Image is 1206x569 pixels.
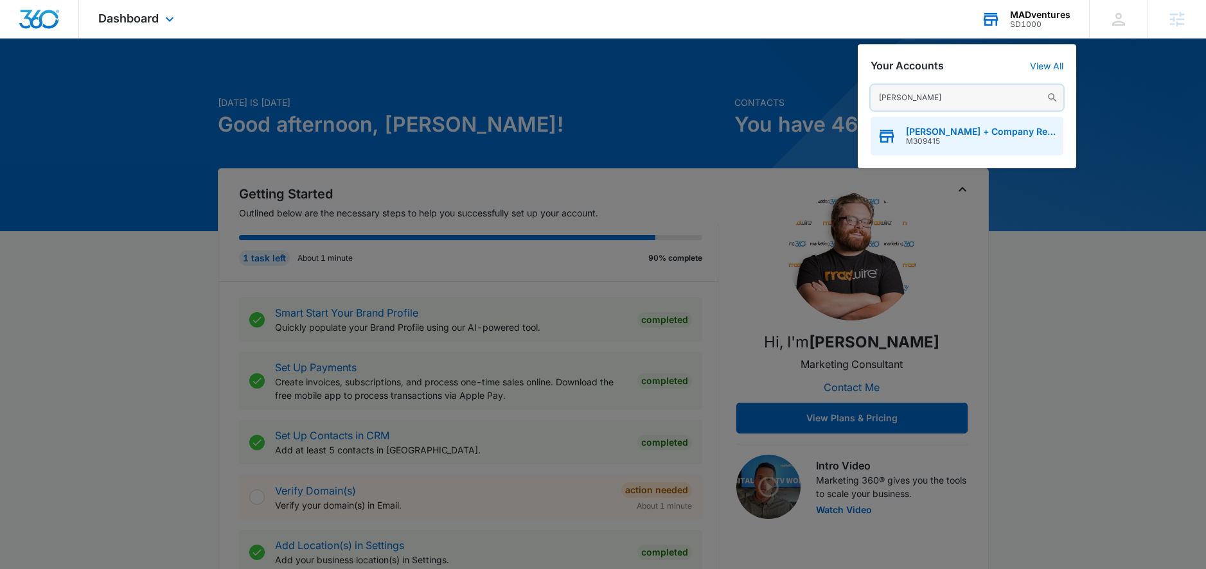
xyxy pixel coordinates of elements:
span: [PERSON_NAME] + Company Real Estate Group [906,127,1057,137]
h2: Your Accounts [871,60,944,72]
div: account id [1010,20,1070,29]
button: [PERSON_NAME] + Company Real Estate GroupM309415 [871,117,1063,155]
input: Search Accounts [871,85,1063,110]
div: account name [1010,10,1070,20]
span: M309415 [906,137,1057,146]
span: Dashboard [98,12,159,25]
a: View All [1030,60,1063,71]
